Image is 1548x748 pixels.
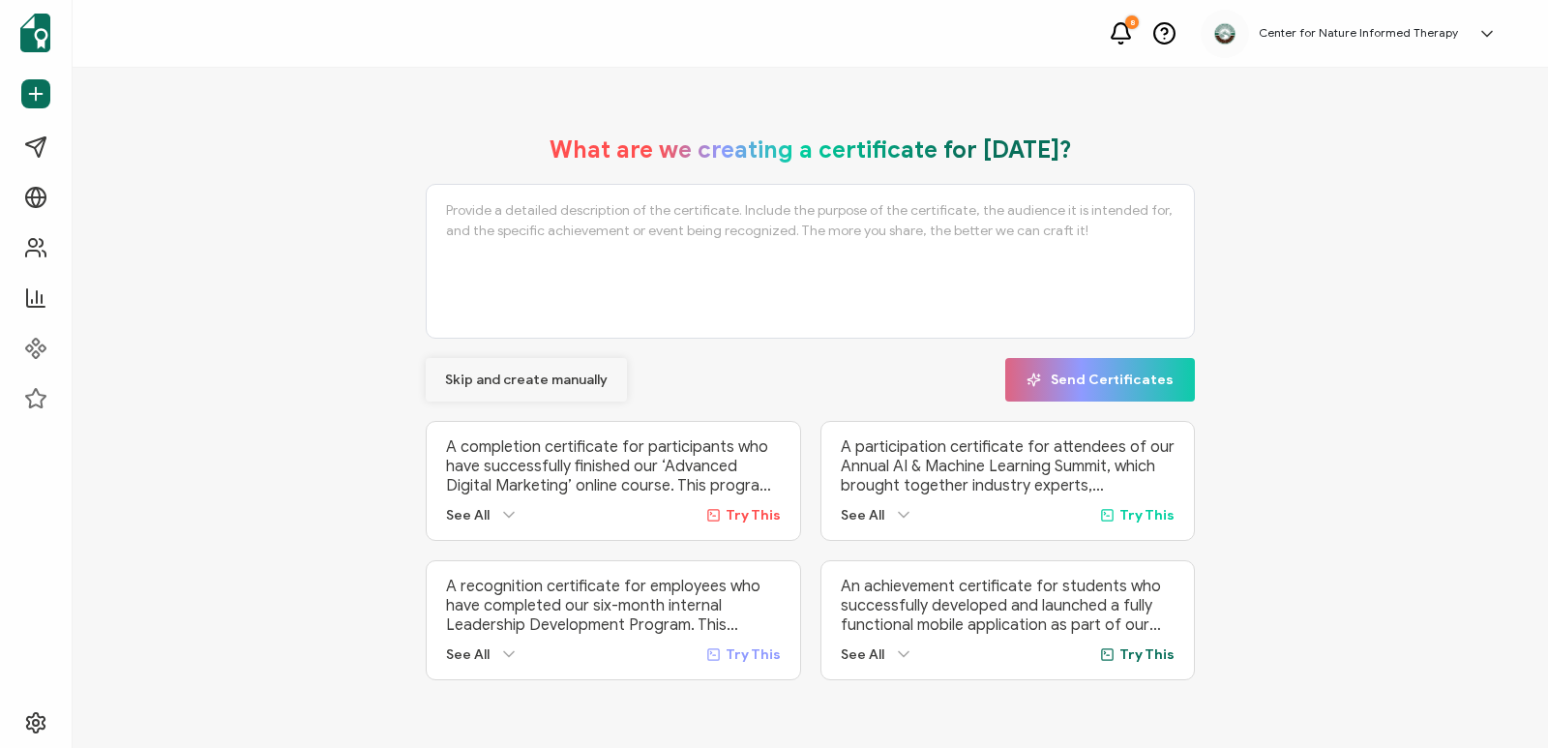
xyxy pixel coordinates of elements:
span: Skip and create manually [445,374,608,387]
span: Try This [1119,507,1175,524]
img: 2bfd0c6c-482e-4a92-b954-a4db64c5156e.png [1210,19,1239,48]
button: Skip and create manually [426,358,627,402]
span: See All [446,507,490,524]
span: Send Certificates [1027,373,1174,387]
button: Send Certificates [1005,358,1195,402]
span: Try This [1119,646,1175,663]
span: See All [841,646,884,663]
span: See All [446,646,490,663]
p: A recognition certificate for employees who have completed our six-month internal Leadership Deve... [446,577,781,635]
p: An achievement certificate for students who successfully developed and launched a fully functiona... [841,577,1176,635]
span: Try This [726,646,781,663]
p: A completion certificate for participants who have successfully finished our ‘Advanced Digital Ma... [446,437,781,495]
h5: Center for Nature Informed Therapy [1259,26,1458,40]
div: 8 [1125,15,1139,29]
h1: What are we creating a certificate for [DATE]? [550,135,1072,165]
span: Try This [726,507,781,524]
span: See All [841,507,884,524]
p: A participation certificate for attendees of our Annual AI & Machine Learning Summit, which broug... [841,437,1176,495]
img: sertifier-logomark-colored.svg [20,14,50,52]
